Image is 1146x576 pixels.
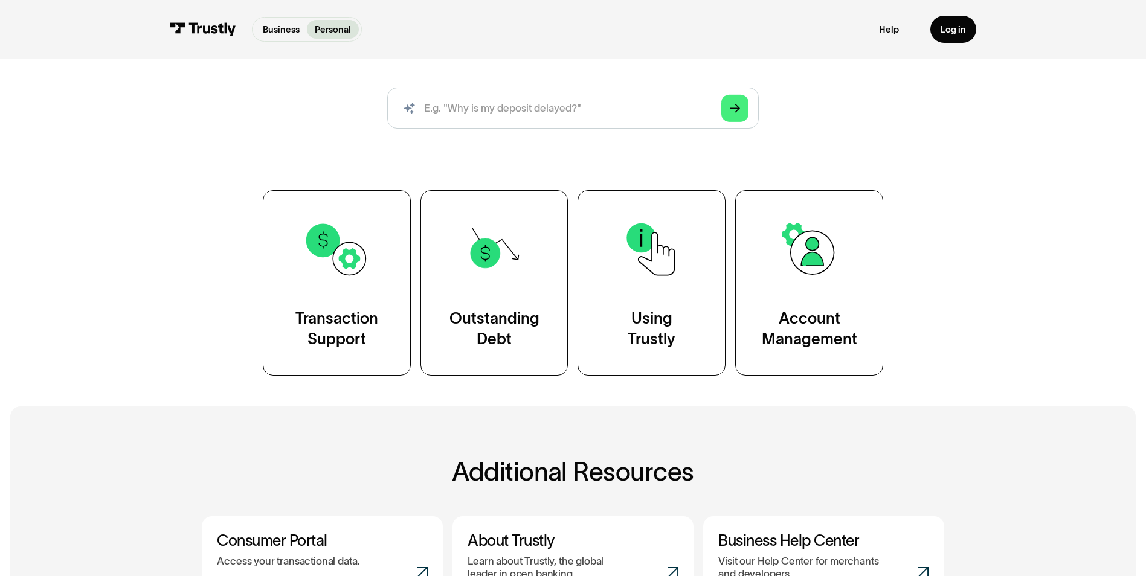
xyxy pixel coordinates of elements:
p: Access your transactional data. [217,555,359,567]
div: Account Management [762,309,857,350]
div: Transaction Support [295,309,378,350]
a: UsingTrustly [578,190,726,376]
a: OutstandingDebt [420,190,568,376]
a: TransactionSupport [263,190,411,376]
h3: Consumer Portal [217,531,427,550]
input: search [387,88,758,129]
div: Using Trustly [628,309,675,350]
form: Search [387,88,758,129]
div: Outstanding Debt [449,309,539,350]
a: AccountManagement [735,190,883,376]
p: Business [263,23,300,36]
a: Log in [930,16,976,43]
p: Personal [315,23,351,36]
a: Personal [307,20,358,39]
a: Business [255,20,307,39]
h2: Additional Resources [202,458,944,486]
a: Help [879,24,899,35]
h3: Business Help Center [718,531,929,550]
div: Log in [941,24,966,35]
img: Trustly Logo [170,22,236,36]
h3: About Trustly [468,531,678,550]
